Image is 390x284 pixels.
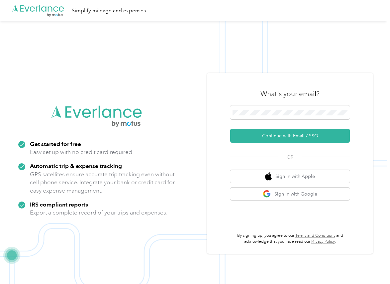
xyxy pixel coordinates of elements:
[30,170,175,195] p: GPS satellites ensure accurate trip tracking even without cell phone service. Integrate your bank...
[230,170,350,183] button: apple logoSign in with Apple
[230,233,350,244] p: By signing up, you agree to our and acknowledge that you have read our .
[263,190,271,198] img: google logo
[278,154,302,161] span: OR
[353,247,390,284] iframe: Everlance-gr Chat Button Frame
[30,140,81,147] strong: Get started for free
[30,209,167,217] p: Export a complete record of your trips and expenses.
[311,239,335,244] a: Privacy Policy
[30,148,132,156] p: Easy set up with no credit card required
[30,201,88,208] strong: IRS compliant reports
[30,162,122,169] strong: Automatic trip & expense tracking
[265,172,272,181] img: apple logo
[230,188,350,201] button: google logoSign in with Google
[260,89,320,98] h3: What's your email?
[295,233,335,238] a: Terms and Conditions
[230,129,350,143] button: Continue with Email / SSO
[72,7,146,15] div: Simplify mileage and expenses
